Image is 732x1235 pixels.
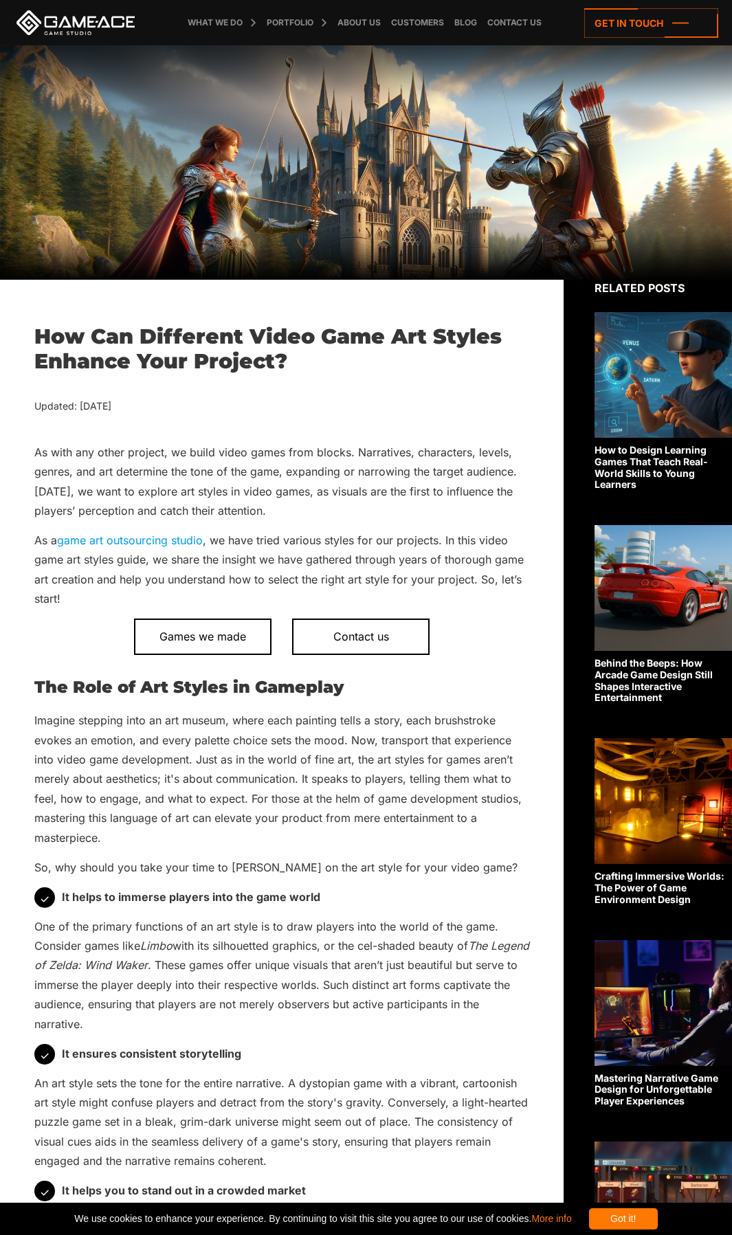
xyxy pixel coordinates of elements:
[595,312,732,438] img: Related
[34,917,529,1034] p: One of the primary functions of an art style is to draw players into the world of the game. Consi...
[140,939,173,953] em: Limbo
[589,1208,658,1230] div: Got it!
[34,887,55,908] div: ✓
[595,940,732,1107] a: Mastering Narrative Game Design for Unforgettable Player Experiences
[74,1208,571,1230] span: We use cookies to enhance your experience. By continuing to visit this site you agree to our use ...
[34,1181,55,1201] div: ✓
[62,1047,241,1060] strong: It ensures consistent storytelling
[595,525,732,704] a: Behind the Beeps: How Arcade Game Design Still Shapes Interactive Entertainment
[34,711,529,847] p: Imagine stepping into an art museum, where each painting tells a story, each brushstroke evokes a...
[595,525,732,651] img: Related
[34,531,529,609] p: As a , we have tried various styles for our projects. In this video game art styles guide, we sha...
[595,738,732,864] img: Related
[34,678,529,696] h2: The Role of Art Styles in Gameplay
[292,619,430,654] a: Contact us
[34,324,529,374] h1: How Can Different Video Game Art Styles Enhance Your Project?
[34,398,529,415] div: Updated: [DATE]
[62,1183,306,1197] strong: It helps you to stand out in a crowded market
[531,1213,571,1224] a: More info
[595,312,732,491] a: How to Design Learning Games That Teach Real-World Skills to Young Learners
[584,8,718,38] a: Get in touch
[595,940,732,1066] img: Related
[34,443,529,521] p: As with any other project, we build video games from blocks. Narratives, characters, levels, genr...
[34,1044,55,1065] div: ✓
[62,890,320,904] strong: It helps to immerse players into the game world
[34,858,529,877] p: So, why should you take your time to [PERSON_NAME] on the art style for your video game?
[595,738,732,905] a: Crafting Immersive Worlds: The Power of Game Environment Design
[595,280,732,296] div: Related posts
[34,1073,529,1171] p: An art style sets the tone for the entire narrative. A dystopian game with a vibrant, cartoonish ...
[134,619,271,654] a: Games we made
[57,533,203,547] a: game art outsourcing studio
